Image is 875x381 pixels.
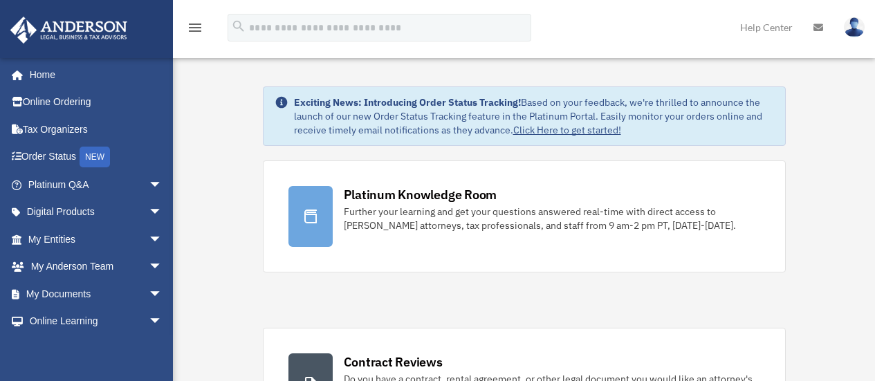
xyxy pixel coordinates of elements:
[149,171,176,199] span: arrow_drop_down
[10,115,183,143] a: Tax Organizers
[294,96,521,109] strong: Exciting News: Introducing Order Status Tracking!
[10,280,183,308] a: My Documentsarrow_drop_down
[10,225,183,253] a: My Entitiesarrow_drop_down
[10,253,183,281] a: My Anderson Teamarrow_drop_down
[10,308,183,335] a: Online Learningarrow_drop_down
[149,198,176,227] span: arrow_drop_down
[6,17,131,44] img: Anderson Advisors Platinum Portal
[149,225,176,254] span: arrow_drop_down
[10,171,183,198] a: Platinum Q&Aarrow_drop_down
[10,61,176,89] a: Home
[844,17,865,37] img: User Pic
[80,147,110,167] div: NEW
[513,124,621,136] a: Click Here to get started!
[10,198,183,226] a: Digital Productsarrow_drop_down
[187,24,203,36] a: menu
[263,160,786,272] a: Platinum Knowledge Room Further your learning and get your questions answered real-time with dire...
[10,89,183,116] a: Online Ordering
[344,353,443,371] div: Contract Reviews
[149,280,176,308] span: arrow_drop_down
[231,19,246,34] i: search
[149,308,176,336] span: arrow_drop_down
[344,186,497,203] div: Platinum Knowledge Room
[10,143,183,171] a: Order StatusNEW
[344,205,760,232] div: Further your learning and get your questions answered real-time with direct access to [PERSON_NAM...
[294,95,774,137] div: Based on your feedback, we're thrilled to announce the launch of our new Order Status Tracking fe...
[187,19,203,36] i: menu
[149,253,176,281] span: arrow_drop_down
